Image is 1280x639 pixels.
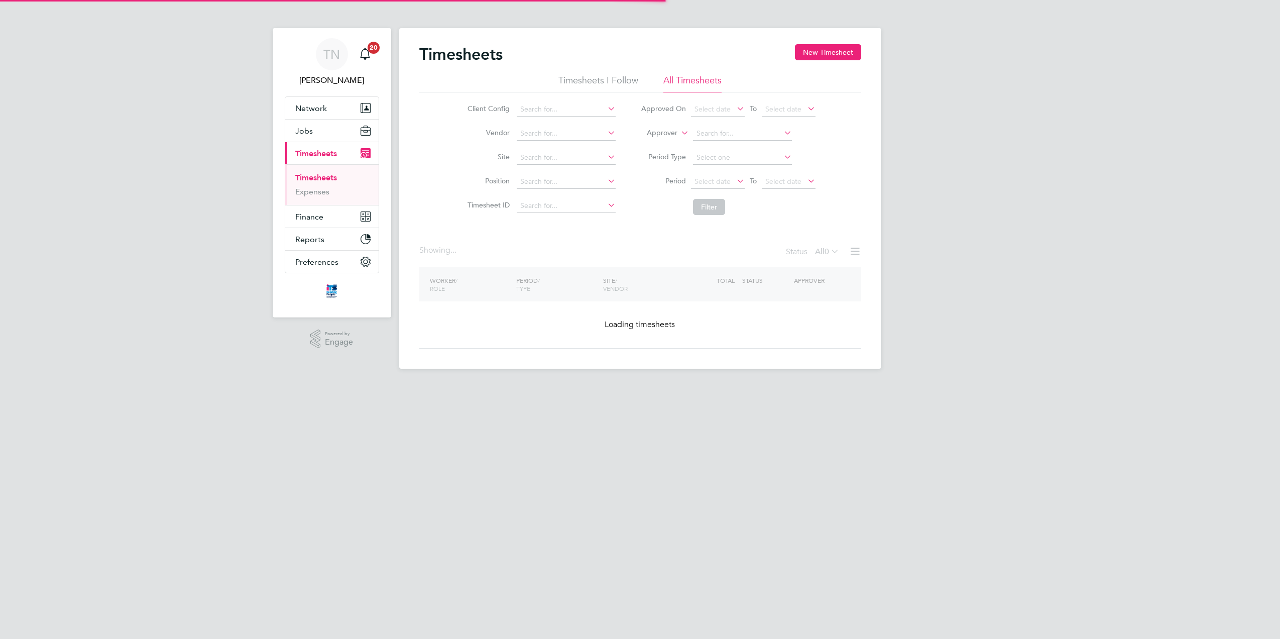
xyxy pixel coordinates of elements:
[285,164,379,205] div: Timesheets
[324,283,338,299] img: itsconstruction-logo-retina.png
[285,97,379,119] button: Network
[285,120,379,142] button: Jobs
[464,200,510,209] label: Timesheet ID
[285,228,379,250] button: Reports
[295,149,337,158] span: Timesheets
[517,175,616,189] input: Search for...
[464,128,510,137] label: Vendor
[632,128,677,138] label: Approver
[693,199,725,215] button: Filter
[517,151,616,165] input: Search for...
[285,205,379,228] button: Finance
[663,74,722,92] li: All Timesheets
[641,104,686,113] label: Approved On
[694,104,731,114] span: Select date
[641,176,686,185] label: Period
[450,245,456,255] span: ...
[273,28,391,317] nav: Main navigation
[285,142,379,164] button: Timesheets
[464,152,510,161] label: Site
[464,104,510,113] label: Client Config
[295,173,337,182] a: Timesheets
[693,127,792,141] input: Search for...
[747,102,760,115] span: To
[325,330,353,338] span: Powered by
[285,38,379,86] a: TN[PERSON_NAME]
[765,177,801,186] span: Select date
[815,247,839,257] label: All
[517,102,616,117] input: Search for...
[747,174,760,187] span: To
[765,104,801,114] span: Select date
[295,126,313,136] span: Jobs
[285,283,379,299] a: Go to home page
[464,176,510,185] label: Position
[295,235,324,244] span: Reports
[693,151,792,165] input: Select one
[641,152,686,161] label: Period Type
[694,177,731,186] span: Select date
[295,187,329,196] a: Expenses
[419,245,458,256] div: Showing
[323,48,340,61] span: TN
[295,103,327,113] span: Network
[310,330,353,349] a: Powered byEngage
[285,251,379,273] button: Preferences
[517,127,616,141] input: Search for...
[517,199,616,213] input: Search for...
[355,38,375,70] a: 20
[825,247,829,257] span: 0
[419,44,503,64] h2: Timesheets
[285,74,379,86] span: Tom Newton
[325,338,353,347] span: Engage
[786,245,841,259] div: Status
[295,257,338,267] span: Preferences
[795,44,861,60] button: New Timesheet
[368,42,380,54] span: 20
[295,212,323,222] span: Finance
[558,74,638,92] li: Timesheets I Follow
